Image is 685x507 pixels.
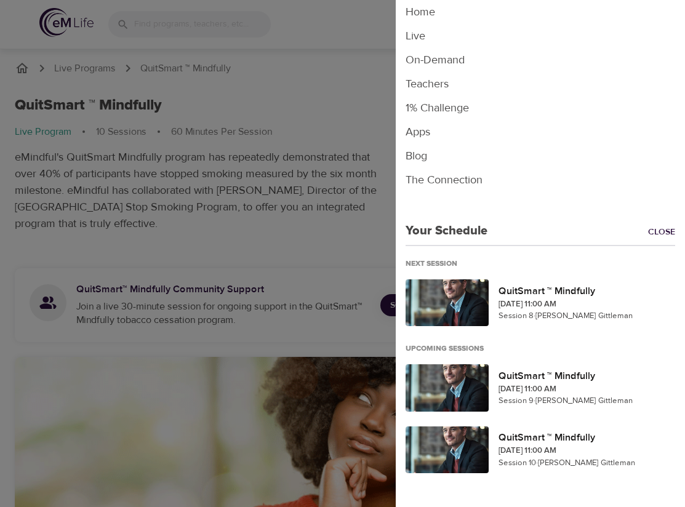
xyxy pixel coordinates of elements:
p: QuitSmart ™ Mindfully [499,284,675,298]
p: QuitSmart ™ Mindfully [499,369,675,383]
li: The Connection [396,168,685,192]
div: Upcoming Sessions [406,344,494,354]
p: [DATE] 11:00 AM [499,298,675,311]
li: Blog [396,144,685,168]
a: Close [648,226,685,240]
p: [DATE] 11:00 AM [499,445,675,457]
p: QuitSmart ™ Mindfully [499,430,675,445]
li: 1% Challenge [396,96,685,120]
p: Session 9 · [PERSON_NAME] Gittleman [499,395,675,407]
p: [DATE] 11:00 AM [499,383,675,396]
li: Live [396,24,685,48]
p: Session 8 · [PERSON_NAME] Gittleman [499,310,675,322]
p: Session 10 · [PERSON_NAME] Gittleman [499,457,675,469]
p: Your Schedule [396,222,487,240]
li: Apps [396,120,685,144]
li: Teachers [396,72,685,96]
div: Next Session [406,259,467,269]
li: On-Demand [396,48,685,72]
